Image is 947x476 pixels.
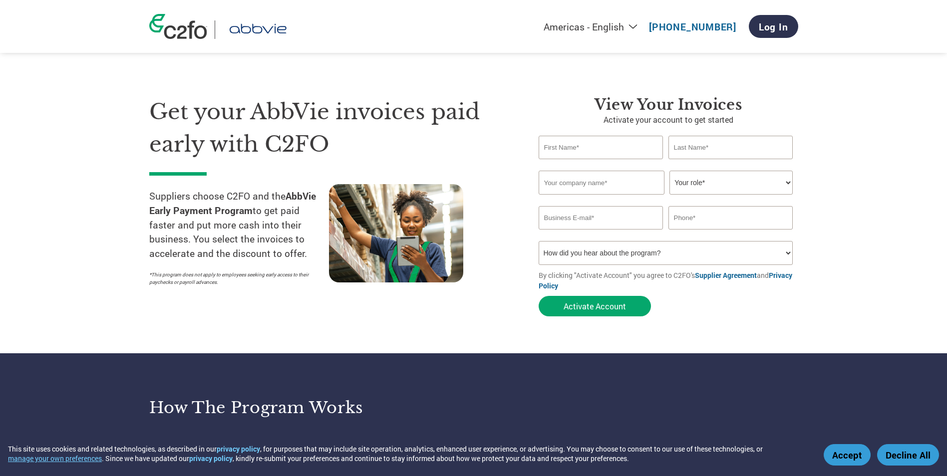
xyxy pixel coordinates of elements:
[877,444,939,466] button: Decline All
[8,444,809,463] div: This site uses cookies and related technologies, as described in our , for purposes that may incl...
[217,444,260,454] a: privacy policy
[8,454,102,463] button: manage your own preferences
[539,196,793,202] div: Invalid company name or company name is too long
[149,190,316,217] strong: AbbVie Early Payment Program
[539,160,663,167] div: Invalid first name or first name is too long
[539,270,792,290] a: Privacy Policy
[329,184,463,282] img: supply chain worker
[539,296,651,316] button: Activate Account
[749,15,798,38] a: Log In
[149,398,461,418] h3: How the program works
[539,171,664,195] input: Your company name*
[149,14,207,39] img: c2fo logo
[668,206,793,230] input: Phone*
[539,206,663,230] input: Invalid Email format
[149,96,509,160] h1: Get your AbbVie invoices paid early with C2FO
[824,444,871,466] button: Accept
[189,454,233,463] a: privacy policy
[539,136,663,159] input: First Name*
[149,271,319,286] p: *This program does not apply to employees seeking early access to their paychecks or payroll adva...
[668,136,793,159] input: Last Name*
[668,160,793,167] div: Invalid last name or last name is too long
[223,20,294,39] img: AbbVie
[668,231,793,237] div: Inavlid Phone Number
[695,270,757,280] a: Supplier Agreement
[149,189,329,261] p: Suppliers choose C2FO and the to get paid faster and put more cash into their business. You selec...
[539,114,798,126] p: Activate your account to get started
[649,20,736,33] a: [PHONE_NUMBER]
[669,171,793,195] select: Title/Role
[539,96,798,114] h3: View Your Invoices
[539,270,798,291] p: By clicking "Activate Account" you agree to C2FO's and
[539,231,663,237] div: Inavlid Email Address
